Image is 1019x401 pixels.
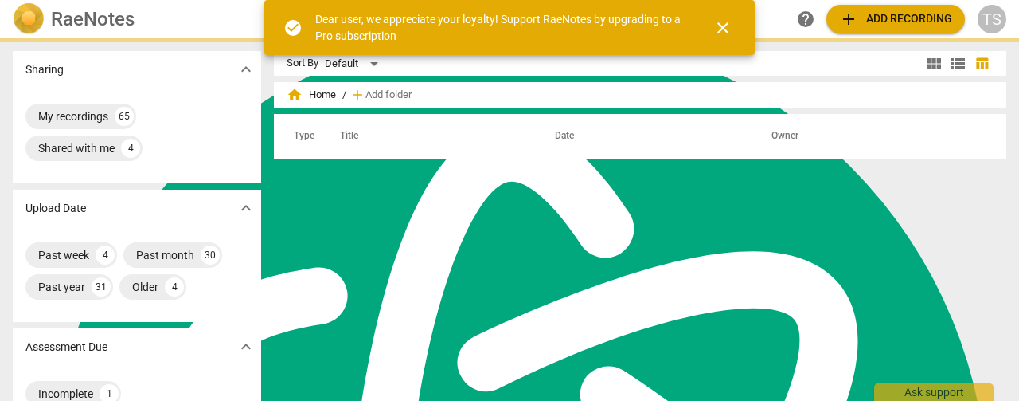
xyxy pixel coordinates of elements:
[234,57,258,81] button: Show more
[38,140,115,156] div: Shared with me
[946,52,970,76] button: List view
[25,339,107,356] p: Assessment Due
[287,87,303,103] span: home
[132,279,158,295] div: Older
[121,139,140,158] div: 4
[234,335,258,359] button: Show more
[315,29,396,42] a: Pro subscription
[704,9,742,47] button: Close
[13,3,258,35] a: LogoRaeNotes
[922,52,946,76] button: Tile view
[874,383,994,401] div: Ask support
[38,108,108,124] div: My recordings
[839,10,952,29] span: Add recording
[115,107,134,126] div: 65
[236,337,256,356] span: expand_more
[970,52,994,76] button: Table view
[92,277,111,297] div: 31
[342,89,346,101] span: /
[839,10,858,29] span: add
[234,196,258,220] button: Show more
[713,18,732,37] span: close
[287,87,336,103] span: Home
[365,89,412,101] span: Add folder
[25,61,64,78] p: Sharing
[236,60,256,79] span: expand_more
[281,114,321,159] th: Type
[349,87,365,103] span: add
[201,246,220,265] div: 30
[38,247,89,263] div: Past week
[283,18,303,37] span: check_circle
[536,114,752,159] th: Date
[974,56,990,71] span: table_chart
[96,246,115,265] div: 4
[948,54,967,73] span: view_list
[51,8,135,30] h2: RaeNotes
[13,3,45,35] img: Logo
[796,10,815,29] span: help
[236,199,256,218] span: expand_more
[826,5,965,33] button: Upload
[978,5,1006,33] button: TS
[924,54,943,73] span: view_module
[315,11,685,44] div: Dear user, we appreciate your loyalty! Support RaeNotes by upgrading to a
[325,51,384,77] div: Default
[321,114,536,159] th: Title
[752,114,990,159] th: Owner
[25,200,86,217] p: Upload Date
[287,57,318,69] div: Sort By
[38,279,85,295] div: Past year
[136,247,194,263] div: Past month
[791,5,820,33] a: Help
[165,277,184,297] div: 4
